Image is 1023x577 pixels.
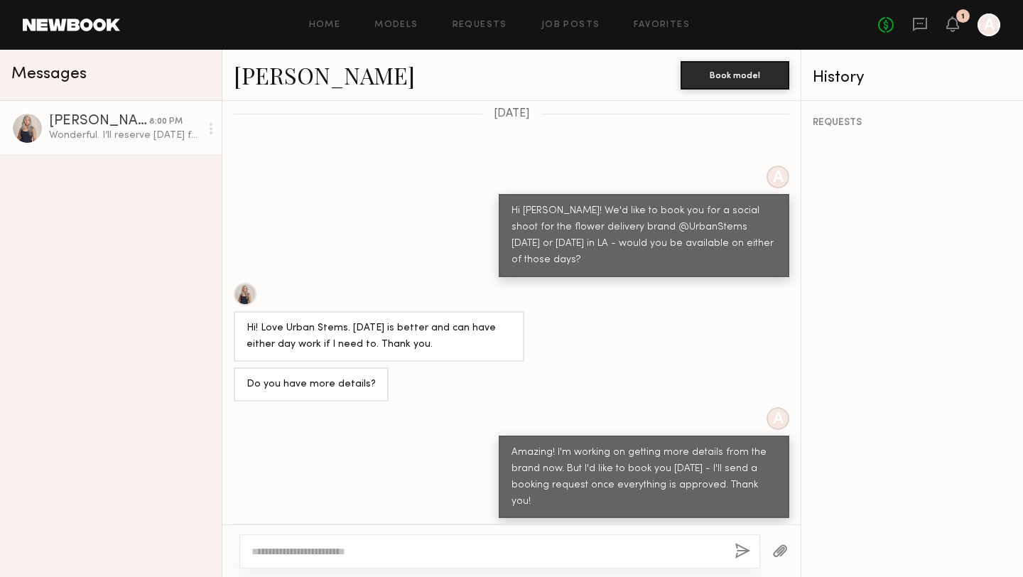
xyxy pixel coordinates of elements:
div: Wonderful. I’ll reserve [DATE] for you. Thanks so much. [49,129,200,142]
div: Hi! Love Urban Stems. [DATE] is better and can have either day work if I need to. Thank you. [247,320,511,353]
div: Do you have more details? [247,377,376,393]
a: Home [309,21,341,30]
a: Requests [453,21,507,30]
div: Amazing! I'm working on getting more details from the brand now. But I'd like to book you [DATE] ... [511,445,776,510]
div: Hi [PERSON_NAME]! We'd like to book you for a social shoot for the flower delivery brand @UrbanSt... [511,203,776,269]
a: Models [374,21,418,30]
button: Book model [681,61,789,90]
a: Favorites [634,21,690,30]
span: Messages [11,66,87,82]
a: A [978,14,1000,36]
div: [PERSON_NAME] [49,114,149,129]
div: 8:00 PM [149,115,183,129]
a: Job Posts [541,21,600,30]
a: [PERSON_NAME] [234,60,415,90]
div: History [813,70,1012,86]
a: Book model [681,68,789,80]
span: [DATE] [494,108,530,120]
div: 1 [961,13,965,21]
div: REQUESTS [813,118,1012,128]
